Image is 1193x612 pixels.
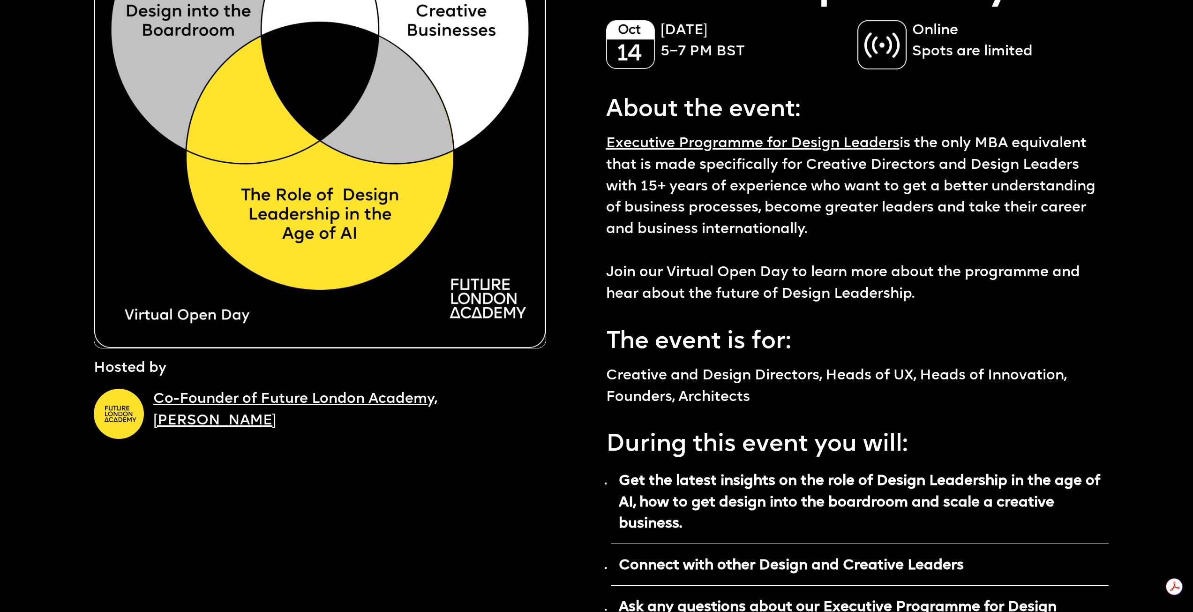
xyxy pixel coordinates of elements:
p: Hosted by [94,358,166,379]
p: is the only MBA equivalent that is made specifically for Creative Directors and Design Leaders wi... [606,133,1109,305]
p: The event is for: [606,319,1109,360]
strong: Connect with other Design and Creative Leaders [619,559,964,573]
p: Online Spots are limited [912,20,1099,63]
p: [DATE] 5–7 PM BST [660,20,848,63]
a: Co-Founder of Future London Academy, [PERSON_NAME] [153,392,437,428]
img: A yellow circle with Future London Academy logo [94,389,144,439]
a: Executive Programme for Design Leaders [606,136,900,151]
p: During this event you will: [606,422,1109,463]
p: About the event: [606,87,1109,128]
p: Creative and Design Directors, Heads of UX, Heads of Innovation, Founders, Architects [606,365,1109,408]
strong: Get the latest insights on the role of Design Leadership in the age of AI, how to get design into... [619,474,1100,532]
